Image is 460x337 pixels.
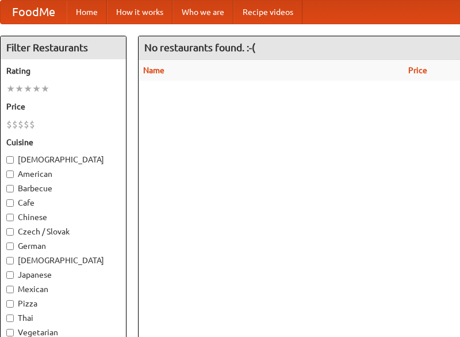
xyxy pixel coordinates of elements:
a: Name [143,66,164,75]
label: [DEMOGRAPHIC_DATA] [6,154,120,165]
label: Pizza [6,298,120,309]
a: FoodMe [1,1,67,24]
label: German [6,240,120,252]
input: [DEMOGRAPHIC_DATA] [6,156,14,164]
h4: Filter Restaurants [1,36,126,59]
li: $ [24,118,29,131]
input: Barbecue [6,185,14,192]
label: Cafe [6,197,120,209]
li: $ [12,118,18,131]
h5: Cuisine [6,137,120,148]
input: Vegetarian [6,329,14,336]
li: ★ [15,82,24,95]
input: [DEMOGRAPHIC_DATA] [6,257,14,264]
label: Barbecue [6,183,120,194]
input: Pizza [6,300,14,308]
label: American [6,168,120,180]
h5: Price [6,101,120,112]
a: Price [408,66,427,75]
label: [DEMOGRAPHIC_DATA] [6,255,120,266]
label: Chinese [6,211,120,223]
input: Czech / Slovak [6,228,14,236]
li: ★ [32,82,41,95]
li: ★ [41,82,49,95]
label: Thai [6,312,120,324]
input: German [6,243,14,250]
label: Czech / Slovak [6,226,120,237]
li: $ [18,118,24,131]
input: Cafe [6,199,14,207]
li: $ [29,118,35,131]
h5: Rating [6,65,120,77]
ng-pluralize: No restaurants found. :-( [144,42,255,53]
input: American [6,171,14,178]
input: Thai [6,315,14,322]
a: Home [67,1,107,24]
input: Japanese [6,271,14,279]
a: Who we are [172,1,233,24]
label: Japanese [6,269,120,281]
li: ★ [6,82,15,95]
a: Recipe videos [233,1,302,24]
input: Mexican [6,286,14,293]
li: ★ [24,82,32,95]
label: Mexican [6,283,120,295]
input: Chinese [6,214,14,221]
a: How it works [107,1,172,24]
li: $ [6,118,12,131]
